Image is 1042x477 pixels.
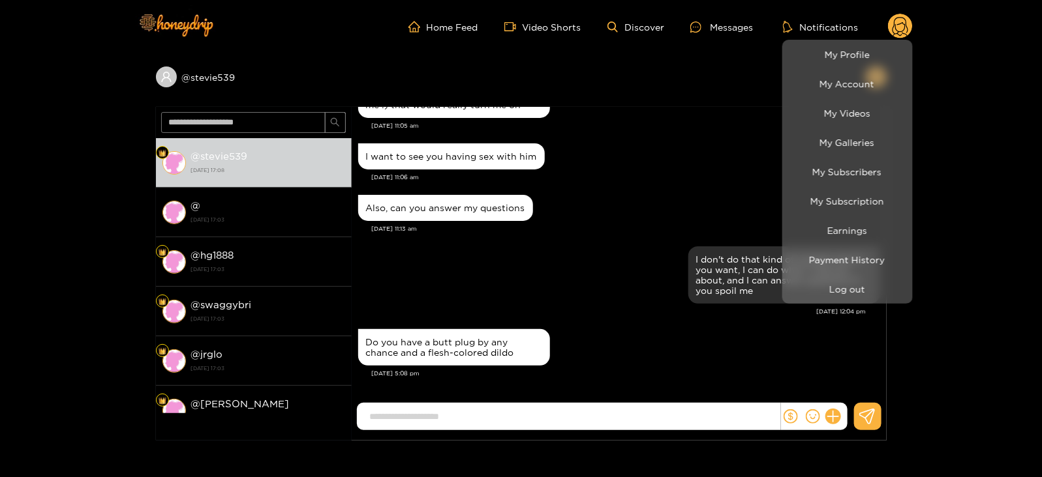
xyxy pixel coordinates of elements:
[786,131,910,154] a: My Galleries
[786,190,910,212] a: My Subscription
[786,248,910,271] a: Payment History
[786,278,910,300] button: Log out
[786,102,910,124] a: My Videos
[786,43,910,66] a: My Profile
[786,219,910,242] a: Earnings
[786,72,910,95] a: My Account
[786,160,910,183] a: My Subscribers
